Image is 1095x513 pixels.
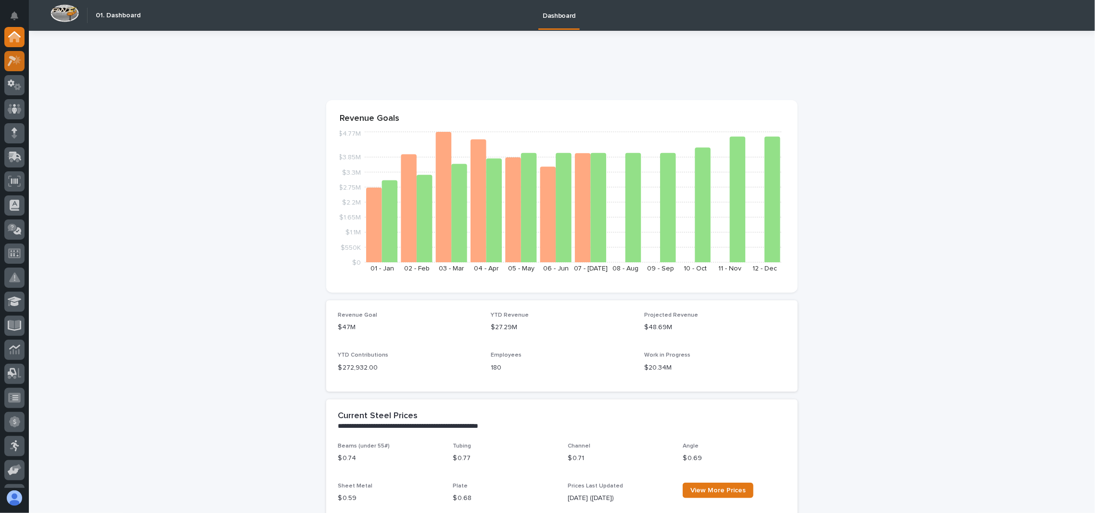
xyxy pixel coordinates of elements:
[719,265,742,272] text: 11 - Nov
[453,493,556,503] p: $ 0.68
[453,443,471,449] span: Tubing
[474,265,499,272] text: 04 - Apr
[439,265,464,272] text: 03 - Mar
[4,488,25,508] button: users-avatar
[543,265,569,272] text: 06 - Jun
[338,363,480,373] p: $ 272,932.00
[370,265,394,272] text: 01 - Jan
[338,131,361,138] tspan: $4.77M
[51,4,79,22] img: Workspace Logo
[644,352,690,358] span: Work in Progress
[568,453,671,463] p: $ 0.71
[683,453,786,463] p: $ 0.69
[338,352,388,358] span: YTD Contributions
[568,443,590,449] span: Channel
[491,322,633,333] p: $27.29M
[338,453,441,463] p: $ 0.74
[404,265,430,272] text: 02 - Feb
[338,312,377,318] span: Revenue Goal
[568,493,671,503] p: [DATE] ([DATE])
[338,411,418,422] h2: Current Steel Prices
[683,483,753,498] a: View More Prices
[338,493,441,503] p: $ 0.59
[574,265,608,272] text: 07 - [DATE]
[690,487,746,494] span: View More Prices
[491,352,522,358] span: Employees
[644,322,786,333] p: $48.69M
[453,453,556,463] p: $ 0.77
[568,483,623,489] span: Prices Last Updated
[338,483,372,489] span: Sheet Metal
[340,114,784,124] p: Revenue Goals
[339,184,361,191] tspan: $2.75M
[338,443,390,449] span: Beams (under 55#)
[339,215,361,221] tspan: $1.65M
[12,12,25,27] div: Notifications
[647,265,674,272] text: 09 - Sep
[4,6,25,26] button: Notifications
[644,363,786,373] p: $20.34M
[508,265,535,272] text: 05 - May
[352,259,361,266] tspan: $0
[341,244,361,251] tspan: $550K
[752,265,777,272] text: 12 - Dec
[491,312,529,318] span: YTD Revenue
[683,443,699,449] span: Angle
[684,265,707,272] text: 10 - Oct
[491,363,633,373] p: 180
[342,199,361,206] tspan: $2.2M
[338,322,480,333] p: $47M
[644,312,698,318] span: Projected Revenue
[338,154,361,161] tspan: $3.85M
[345,230,361,236] tspan: $1.1M
[453,483,468,489] span: Plate
[613,265,639,272] text: 08 - Aug
[342,169,361,176] tspan: $3.3M
[96,12,140,20] h2: 01. Dashboard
